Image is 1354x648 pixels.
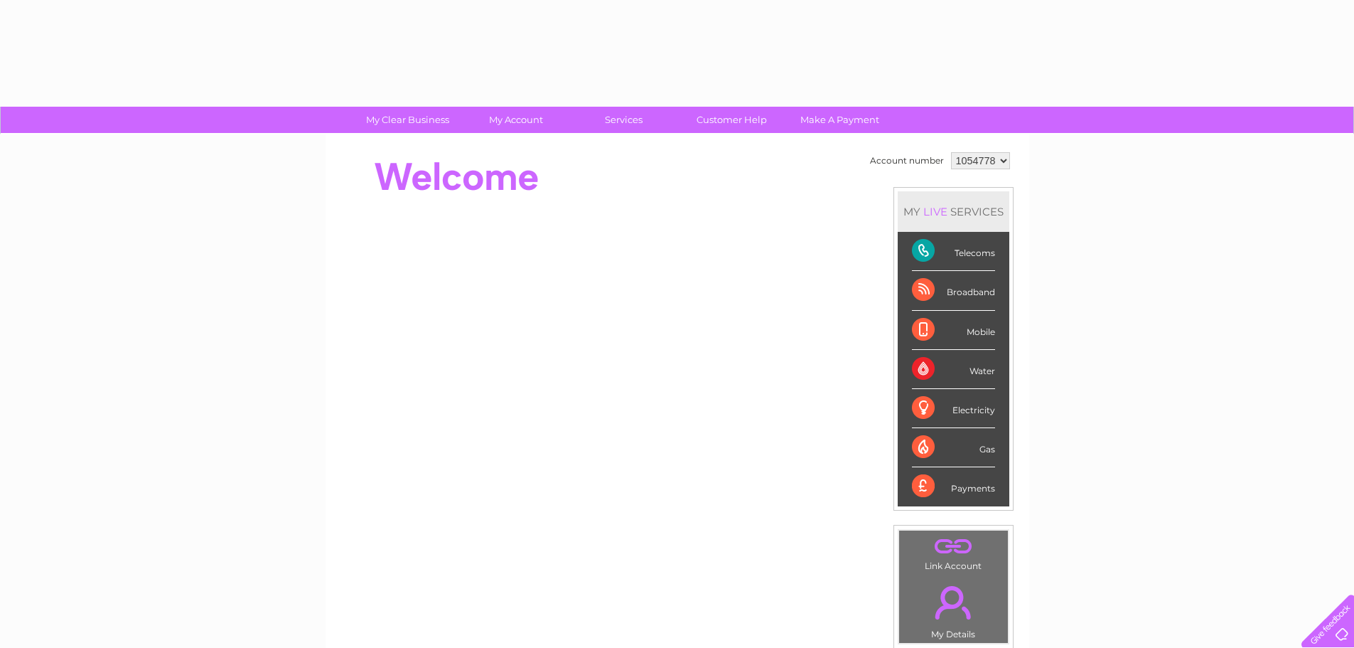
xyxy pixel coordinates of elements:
[920,205,950,218] div: LIVE
[903,534,1004,559] a: .
[912,428,995,467] div: Gas
[912,311,995,350] div: Mobile
[457,107,574,133] a: My Account
[912,389,995,428] div: Electricity
[898,574,1009,644] td: My Details
[903,578,1004,627] a: .
[673,107,790,133] a: Customer Help
[898,530,1009,575] td: Link Account
[565,107,682,133] a: Services
[781,107,898,133] a: Make A Payment
[898,191,1009,232] div: MY SERVICES
[866,149,947,173] td: Account number
[912,467,995,506] div: Payments
[912,232,995,271] div: Telecoms
[912,350,995,389] div: Water
[349,107,466,133] a: My Clear Business
[912,271,995,310] div: Broadband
